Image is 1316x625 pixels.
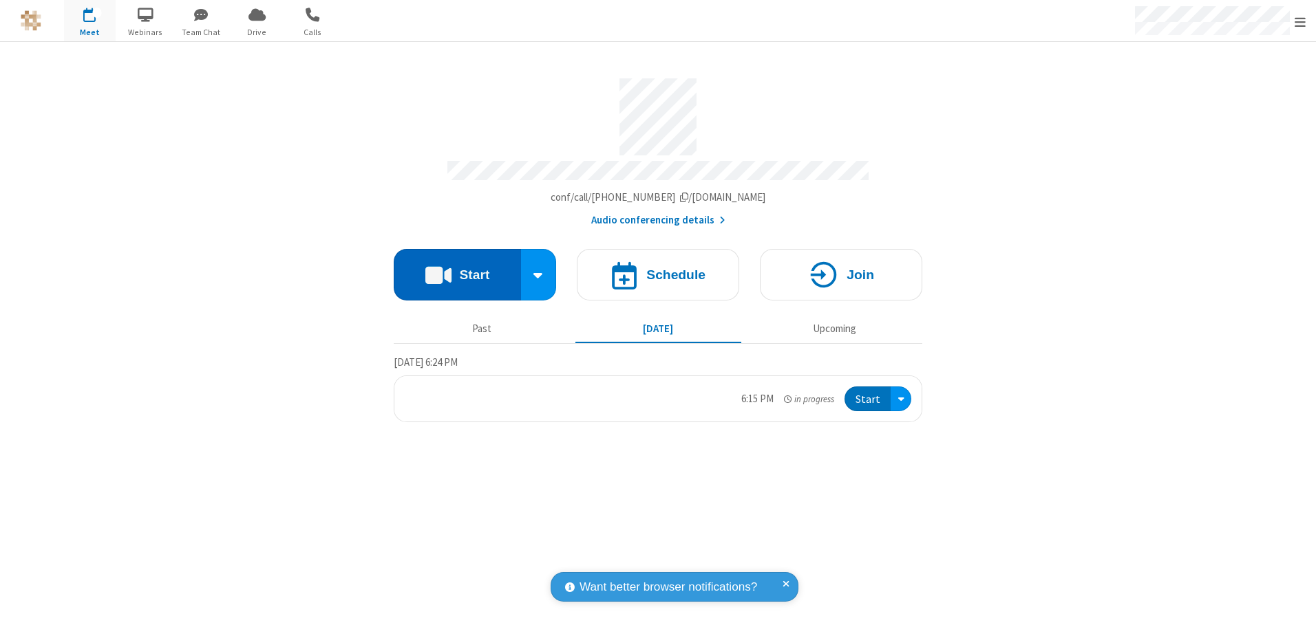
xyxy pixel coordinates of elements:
[394,354,922,423] section: Today's Meetings
[580,578,757,596] span: Want better browser notifications?
[231,26,283,39] span: Drive
[760,249,922,300] button: Join
[394,68,922,228] section: Account details
[551,190,766,206] button: Copy my meeting room linkCopy my meeting room link
[752,316,917,342] button: Upcoming
[845,386,891,412] button: Start
[93,8,102,18] div: 1
[21,10,41,31] img: QA Selenium DO NOT DELETE OR CHANGE
[394,355,458,369] span: [DATE] 6:24 PM
[459,268,489,281] h4: Start
[646,268,705,281] h4: Schedule
[521,249,557,300] div: Start conference options
[891,386,911,412] div: Open menu
[591,212,725,228] button: Audio conferencing details
[394,249,521,300] button: Start
[847,268,874,281] h4: Join
[176,26,227,39] span: Team Chat
[287,26,339,39] span: Calls
[551,190,766,204] span: Copy my meeting room link
[575,316,741,342] button: [DATE]
[784,393,834,406] em: in progress
[741,391,774,407] div: 6:15 PM
[64,26,116,39] span: Meet
[577,249,739,300] button: Schedule
[399,316,565,342] button: Past
[120,26,171,39] span: Webinars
